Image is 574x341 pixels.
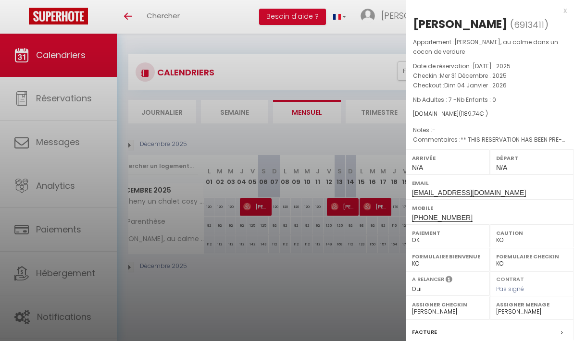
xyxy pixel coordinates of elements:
p: Checkin : [413,71,567,81]
span: Mer 31 Décembre . 2025 [440,72,507,80]
span: 6913411 [514,19,544,31]
span: Nb Adultes : 7 - [413,96,496,104]
label: Contrat [496,275,524,281]
span: Nb Enfants : 0 [457,96,496,104]
label: Email [412,178,568,188]
label: Assigner Menage [496,300,568,309]
span: ( ) [510,18,549,31]
span: [PERSON_NAME], au calme dans un cocon de verdure [413,38,558,56]
p: Date de réservation : [413,61,567,71]
p: Commentaires : [413,135,567,145]
span: 1189.74 [461,110,479,118]
p: Notes : [413,125,567,135]
div: [DOMAIN_NAME] [413,110,567,119]
label: Arrivée [412,153,484,163]
span: Pas signé [496,285,524,293]
label: Formulaire Checkin [496,252,568,261]
label: Formulaire Bienvenue [412,252,484,261]
label: Caution [496,228,568,238]
span: Dim 04 Janvier . 2026 [444,81,507,89]
p: Checkout : [413,81,567,90]
span: ( € ) [459,110,488,118]
label: A relancer [412,275,444,283]
p: Appartement : [413,37,567,57]
label: Paiement [412,228,484,238]
span: [DATE] . 2025 [473,62,511,70]
label: Départ [496,153,568,163]
label: Assigner Checkin [412,300,484,309]
div: [PERSON_NAME] [413,16,508,32]
span: N/A [496,164,507,171]
span: - [432,126,436,134]
i: Sélectionner OUI si vous souhaiter envoyer les séquences de messages post-checkout [446,275,452,286]
span: N/A [412,164,423,171]
label: Facture [412,327,437,337]
label: Mobile [412,203,568,213]
div: x [406,5,567,16]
